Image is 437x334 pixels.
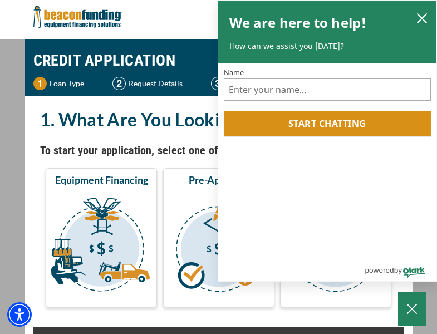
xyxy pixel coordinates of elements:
[413,10,431,26] button: close chatbox
[40,141,397,160] h4: To start your application, select one of the three options below.
[33,45,404,77] h1: CREDIT APPLICATION
[50,77,84,90] p: Loan Type
[365,262,436,281] a: Powered by Olark
[129,77,183,90] p: Request Details
[224,78,431,101] input: Name
[33,77,47,90] img: Step 1
[189,173,248,186] span: Pre-Approval
[229,12,367,34] h2: We are here to help!
[7,302,32,327] div: Accessibility Menu
[40,107,397,132] h2: 1. What Are You Looking For?
[224,111,431,136] button: Start chatting
[394,263,402,277] span: by
[112,77,126,90] img: Step 2
[224,69,431,76] label: Name
[55,173,148,186] span: Equipment Financing
[365,263,394,277] span: powered
[163,168,274,307] button: Pre-Approval
[229,41,426,52] p: How can we assist you [DATE]?
[48,191,155,302] img: Equipment Financing
[46,168,157,307] button: Equipment Financing
[398,292,426,326] button: Close Chatbox
[165,191,272,302] img: Pre-Approval
[211,77,224,90] img: Step 3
